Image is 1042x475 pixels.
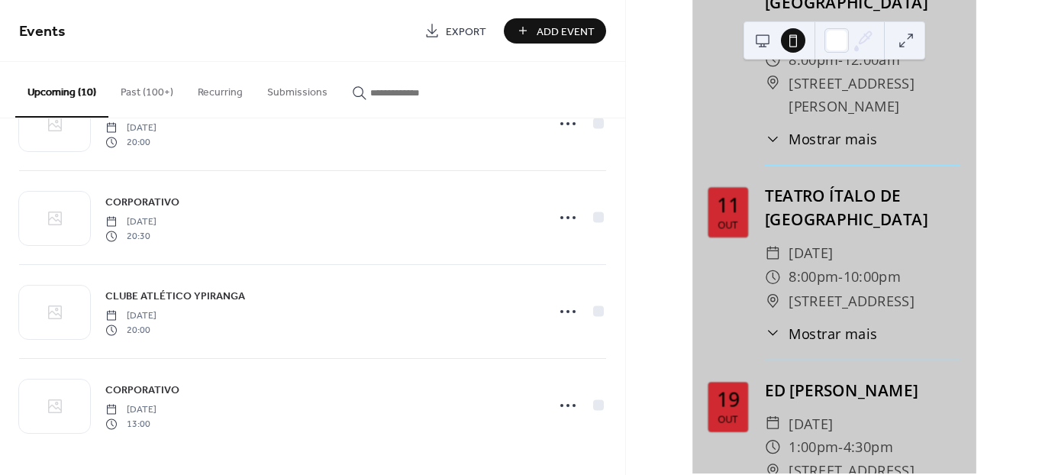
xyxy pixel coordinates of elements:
[185,62,255,116] button: Recurring
[105,121,156,135] span: [DATE]
[718,414,738,424] div: out
[843,435,892,459] span: 4:30pm
[765,289,781,312] div: ​
[105,417,156,431] span: 13:00
[789,289,915,312] span: [STREET_ADDRESS]
[105,229,156,243] span: 20:30
[789,435,838,459] span: 1:00pm
[765,322,877,343] button: ​Mostrar mais
[765,265,781,289] div: ​
[843,265,900,289] span: 10:00pm
[105,193,179,211] a: CORPORATIVO
[789,322,877,343] span: Mostrar mais
[105,383,179,399] span: CORPORATIVO
[105,287,245,305] a: CLUBE ATLÉTICO YPIRANGA
[105,135,156,149] span: 20:00
[504,18,606,44] button: Add Event
[255,62,340,116] button: Submissions
[19,17,66,47] span: Events
[789,241,834,265] span: [DATE]
[105,309,156,323] span: [DATE]
[765,128,781,149] div: ​
[15,62,108,118] button: Upcoming (10)
[105,323,156,337] span: 20:00
[765,435,781,459] div: ​
[105,289,245,305] span: CLUBE ATLÉTICO YPIRANGA
[838,435,844,459] span: -
[105,215,156,229] span: [DATE]
[413,18,498,44] a: Export
[789,265,838,289] span: 8:00pm
[765,128,877,149] button: ​Mostrar mais
[105,195,179,211] span: CORPORATIVO
[105,403,156,417] span: [DATE]
[838,265,844,289] span: -
[789,128,877,149] span: Mostrar mais
[717,196,739,216] div: 11
[446,24,486,40] span: Export
[537,24,595,40] span: Add Event
[789,412,834,435] span: [DATE]
[108,62,185,116] button: Past (100+)
[765,184,960,231] div: TEATRO ÍTALO DE [GEOGRAPHIC_DATA]
[765,322,781,343] div: ​
[718,220,738,230] div: out
[789,71,960,118] span: [STREET_ADDRESS][PERSON_NAME]
[765,378,960,402] div: ED [PERSON_NAME]
[717,390,739,410] div: 19
[765,71,781,95] div: ​
[105,381,179,399] a: CORPORATIVO
[765,241,781,265] div: ​
[765,412,781,435] div: ​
